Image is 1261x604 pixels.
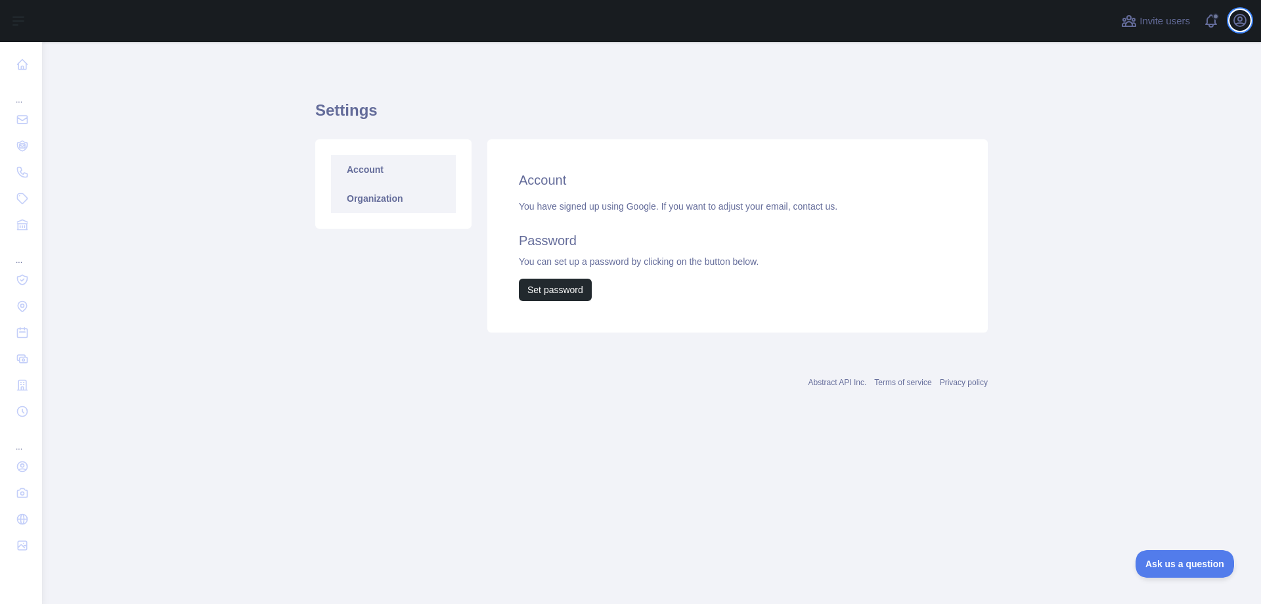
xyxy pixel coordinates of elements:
[1139,14,1190,29] span: Invite users
[519,279,592,301] button: Set password
[331,184,456,213] a: Organization
[793,201,837,212] a: contact us.
[11,426,32,452] div: ...
[11,79,32,105] div: ...
[11,239,32,266] div: ...
[315,100,988,131] h1: Settings
[1118,11,1193,32] button: Invite users
[940,378,988,387] a: Privacy policy
[331,155,456,184] a: Account
[808,378,867,387] a: Abstract API Inc.
[519,200,956,301] div: You have signed up using Google. If you want to adjust your email, You can set up a password by c...
[519,231,956,250] h2: Password
[519,171,956,189] h2: Account
[1136,550,1235,578] iframe: Toggle Customer Support
[874,378,931,387] a: Terms of service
